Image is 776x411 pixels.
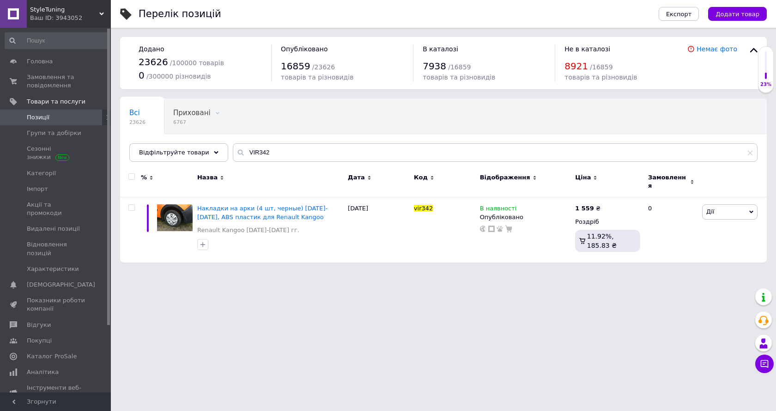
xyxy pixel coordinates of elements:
span: Дії [706,208,714,215]
span: Відгуки [27,321,51,329]
span: Ціна [575,173,591,182]
span: Головна [27,57,53,66]
span: Всі [129,109,140,117]
span: Опубліковано [281,45,328,53]
span: Товари та послуги [27,98,85,106]
span: / 100000 товарів [170,59,224,67]
span: товарів та різновидів [564,74,637,81]
div: [DATE] [346,197,412,263]
span: % [141,173,147,182]
span: Відновлення позицій [27,240,85,257]
button: Додати товар [708,7,767,21]
span: Додано [139,45,164,53]
span: / 16859 [448,63,471,71]
div: 23% [758,81,773,88]
span: Зі знижкою [129,144,171,152]
span: Не в каталозі [564,45,610,53]
span: 16859 [281,61,310,72]
span: Приховані [173,109,211,117]
span: vir342 [414,205,433,212]
span: 23626 [129,119,145,126]
input: Пошук по назві позиції, артикулу і пошуковим запитам [233,143,758,162]
span: В каталозі [423,45,458,53]
div: Перелік позицій [139,9,221,19]
span: Позиції [27,113,49,122]
span: Категорії [27,169,56,178]
span: Показники роботи компанії [27,296,85,313]
span: / 16859 [590,63,612,71]
span: [DEMOGRAPHIC_DATA] [27,281,95,289]
span: / 23626 [312,63,335,71]
div: ₴ [575,204,600,213]
img: Накладки на арки (4 шт, черные) 2008-2012, ABS пластик для Renault Kangoo [157,204,193,231]
span: StyleTuning [30,6,99,14]
span: 7938 [423,61,446,72]
span: Групи та добірки [27,129,81,137]
div: Опубліковано [480,213,571,221]
span: товарів та різновидів [423,74,495,81]
span: Код [414,173,428,182]
span: Дата [348,173,365,182]
span: Замовлення [648,173,688,190]
span: Назва [197,173,218,182]
span: Інструменти веб-майстра та SEO [27,384,85,400]
span: Відображення [480,173,530,182]
span: Характеристики [27,265,79,273]
span: Каталог ProSale [27,352,77,361]
span: товарів та різновидів [281,74,353,81]
div: Роздріб [575,218,640,226]
span: 8921 [564,61,588,72]
a: Renault Kangoo [DATE]-[DATE] гг. [197,226,299,234]
span: Акції та промокоди [27,201,85,217]
span: 6767 [173,119,211,126]
a: Накладки на арки (4 шт, черные) [DATE]-[DATE], ABS пластик для Renault Kangoo [197,205,327,220]
div: Ваш ID: 3943052 [30,14,111,22]
span: Відфільтруйте товари [139,149,209,156]
input: Пошук [5,32,109,49]
span: 0 [139,70,145,81]
span: Сезонні знижки [27,145,85,161]
span: / 300000 різновидів [146,73,211,80]
button: Експорт [659,7,699,21]
span: Аналітика [27,368,59,376]
span: В наявності [480,205,517,215]
span: 11.92%, 185.83 ₴ [587,233,617,249]
span: Додати товар [715,11,759,18]
span: Замовлення та повідомлення [27,73,85,90]
b: 1 559 [575,205,594,212]
a: Немає фото [697,45,737,53]
span: Експорт [666,11,692,18]
span: Видалені позиції [27,225,80,233]
div: 0 [643,197,700,263]
span: 23626 [139,56,168,67]
span: Імпорт [27,185,48,193]
button: Чат з покупцем [755,355,774,373]
span: Покупці [27,337,52,345]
